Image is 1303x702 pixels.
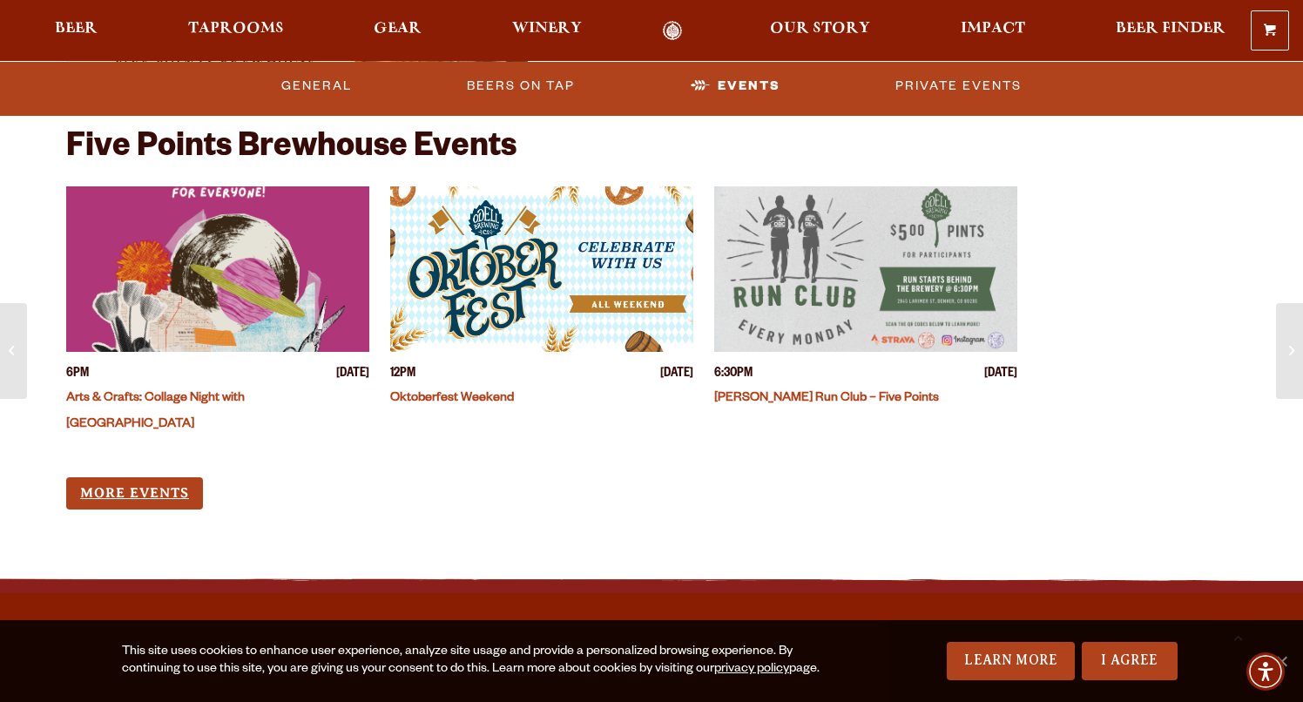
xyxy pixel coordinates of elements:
[949,21,1036,41] a: Impact
[714,663,789,677] a: privacy policy
[44,21,109,41] a: Beer
[188,22,284,36] span: Taprooms
[55,22,98,36] span: Beer
[640,21,706,41] a: Odell Home
[1082,642,1178,680] a: I Agree
[1216,615,1259,658] a: Scroll to top
[66,392,245,432] a: Arts & Crafts: Collage Night with [GEOGRAPHIC_DATA]
[684,65,787,105] a: Events
[1104,21,1237,41] a: Beer Finder
[66,186,369,352] a: View event details
[390,392,514,406] a: Oktoberfest Weekend
[66,366,89,384] span: 6PM
[770,22,870,36] span: Our Story
[660,366,693,384] span: [DATE]
[177,21,295,41] a: Taprooms
[274,65,359,105] a: General
[336,366,369,384] span: [DATE]
[66,131,516,169] h2: Five Points Brewhouse Events
[390,186,693,352] a: View event details
[460,65,582,105] a: Beers on Tap
[512,22,582,36] span: Winery
[888,65,1029,105] a: Private Events
[1246,652,1285,691] div: Accessibility Menu
[759,21,881,41] a: Our Story
[984,366,1017,384] span: [DATE]
[961,22,1025,36] span: Impact
[714,392,939,406] a: [PERSON_NAME] Run Club – Five Points
[947,642,1075,680] a: Learn More
[374,22,422,36] span: Gear
[714,186,1017,352] a: View event details
[362,21,433,41] a: Gear
[390,366,415,384] span: 12PM
[66,477,203,510] a: More Events (opens in a new window)
[1116,22,1225,36] span: Beer Finder
[122,644,852,678] div: This site uses cookies to enhance user experience, analyze site usage and provide a personalized ...
[714,366,753,384] span: 6:30PM
[501,21,593,41] a: Winery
